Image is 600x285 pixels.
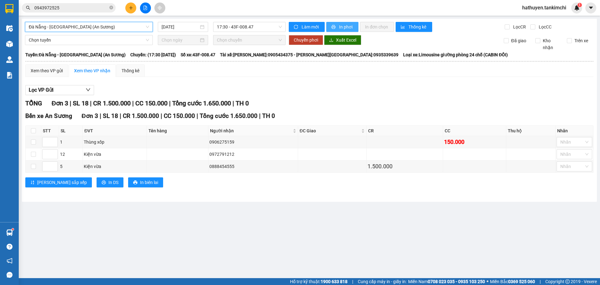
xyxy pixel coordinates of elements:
[60,163,82,170] div: 5
[157,6,162,10] span: aim
[29,22,149,32] span: Đà Nẵng - Sài Gòn (An Sương)
[585,3,596,13] button: caret-down
[102,180,106,185] span: printer
[140,179,158,186] span: In biên lai
[7,258,12,264] span: notification
[73,99,88,107] span: SL 18
[26,6,30,10] span: search
[120,112,121,120] span: |
[578,3,581,7] span: 1
[367,126,443,136] th: CR
[129,6,133,10] span: plus
[403,51,508,58] span: Loại xe: Limousine giường phòng 24 chỗ (CABIN ĐÔI)
[352,278,353,285] span: |
[108,179,118,186] span: In DS
[169,99,171,107] span: |
[103,112,118,120] span: SL 18
[25,112,72,120] span: Bến xe An Sương
[25,85,94,95] button: Lọc VP Gửi
[262,112,275,120] span: TH 0
[509,37,529,44] span: Đã giao
[197,112,198,120] span: |
[506,126,555,136] th: Thu hộ
[140,3,151,13] button: file-add
[331,25,337,30] span: printer
[161,112,162,120] span: |
[326,22,358,32] button: printerIn phơi
[7,244,12,250] span: question-circle
[74,67,110,74] div: Xem theo VP nhận
[232,99,234,107] span: |
[7,272,12,278] span: message
[200,112,257,120] span: Tổng cước 1.650.000
[84,139,146,145] div: Thùng xốp
[220,51,398,58] span: Tài xế: [PERSON_NAME]:0905434375 - [PERSON_NAME][GEOGRAPHIC_DATA]:0935339639
[130,51,176,58] span: Chuyến: (17:30 [DATE])
[97,177,123,187] button: printerIn DS
[210,127,292,134] span: Người nhận
[60,139,82,145] div: 1
[90,99,92,107] span: |
[34,4,108,11] input: Tìm tên, số ĐT hoặc mã đơn
[135,99,167,107] span: CC 150.000
[6,72,13,79] img: solution-icon
[236,99,249,107] span: TH 0
[290,278,347,285] span: Hỗ trợ kỹ thuật:
[302,23,320,30] span: Làm mới
[82,112,98,120] span: Đơn 3
[540,278,541,285] span: |
[162,37,199,43] input: Chọn ngày
[367,162,442,171] div: 1.500.000
[209,139,297,145] div: 0906275159
[329,38,333,43] span: download
[41,126,59,136] th: STT
[588,5,594,11] span: caret-down
[31,67,63,74] div: Xem theo VP gửi
[164,112,195,120] span: CC 150.000
[487,280,488,283] span: ⚪️
[517,4,571,12] span: hathuyen.tankimchi
[109,6,113,9] span: close-circle
[70,99,71,107] span: |
[29,86,53,94] span: Lọc VP Gửi
[125,3,136,13] button: plus
[143,6,147,10] span: file-add
[360,22,394,32] button: In đơn chọn
[37,179,87,186] span: [PERSON_NAME] sắp xếp
[259,112,261,120] span: |
[5,4,13,13] img: logo-vxr
[132,99,134,107] span: |
[147,126,208,136] th: Tên hàng
[217,22,282,32] span: 17:30 - 43F-008.47
[401,25,406,30] span: bar-chart
[289,22,325,32] button: syncLàm mới
[396,22,432,32] button: bar-chartThống kê
[93,99,131,107] span: CR 1.500.000
[172,99,231,107] span: Tổng cước 1.650.000
[86,87,91,92] span: down
[294,25,299,30] span: sync
[408,23,427,30] span: Thống kê
[122,67,139,74] div: Thống kê
[30,180,35,185] span: sort-ascending
[565,279,570,284] span: copyright
[289,35,323,45] button: Chuyển phơi
[25,52,126,57] b: Tuyến: Đà Nẵng - [GEOGRAPHIC_DATA] (An Sương)
[128,177,163,187] button: printerIn biên lai
[59,126,83,136] th: SL
[100,112,101,120] span: |
[84,163,146,170] div: Kiện vừa
[324,35,361,45] button: downloadXuất Excel
[321,279,347,284] strong: 1900 633 818
[29,35,149,45] span: Chọn tuyến
[490,278,535,285] span: Miền Bắc
[52,99,68,107] span: Đơn 3
[109,5,113,11] span: close-circle
[574,5,580,11] img: icon-new-feature
[508,279,535,284] strong: 0369 525 060
[572,37,591,44] span: Trên xe
[408,278,485,285] span: Miền Nam
[123,112,159,120] span: CR 1.500.000
[162,23,199,30] input: 14/10/2025
[209,151,297,158] div: 0972791212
